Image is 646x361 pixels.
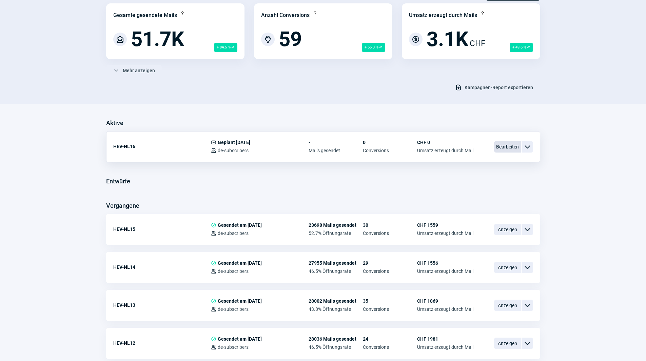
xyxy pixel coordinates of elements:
span: Anzeigen [494,300,521,311]
span: de-subscribers [218,306,249,312]
span: 51.7K [131,29,184,49]
span: Anzeigen [494,224,521,235]
button: Mehr anzeigen [106,65,162,76]
span: de-subscribers [218,344,249,350]
span: 46.5% Öffnungsrate [309,344,363,350]
button: Kampagnen-Report exportieren [448,82,540,93]
span: de-subscribers [218,268,249,274]
span: 30 [363,222,417,228]
span: Bearbeiten [494,141,521,153]
span: Anzeigen [494,262,521,273]
span: Conversions [363,306,417,312]
span: 43.8% Öffnungsrate [309,306,363,312]
span: + 49.6 % [510,43,533,52]
span: 59 [279,29,302,49]
div: HEV-NL12 [113,336,211,350]
span: 3.1K [427,29,468,49]
h3: Vergangene [106,200,139,211]
span: + 55.3 % [362,43,385,52]
span: CHF 0 [417,140,473,145]
span: Umsatz erzeugt durch Mail [417,230,473,236]
span: 0 [363,140,417,145]
div: Umsatz erzeugt durch Mails [409,11,477,19]
span: de-subscribers [218,148,249,153]
span: Mails gesendet [309,148,363,153]
span: Umsatz erzeugt durch Mail [417,306,473,312]
span: 27955 Mails gesendet [309,260,363,266]
span: CHF 1869 [417,298,473,304]
span: Conversions [363,344,417,350]
span: 46.5% Öffnungsrate [309,268,363,274]
span: Gesendet am [DATE] [218,222,262,228]
span: Conversions [363,268,417,274]
div: HEV-NL13 [113,298,211,312]
span: CHF 1559 [417,222,473,228]
span: + 84.5 % [214,43,237,52]
span: Gesendet am [DATE] [218,260,262,266]
span: Conversions [363,148,417,153]
div: HEV-NL15 [113,222,211,236]
span: Anzeigen [494,338,521,349]
span: Conversions [363,230,417,236]
span: Kampagnen-Report exportieren [465,82,533,93]
span: 35 [363,298,417,304]
span: CHF 1556 [417,260,473,266]
span: 28002 Mails gesendet [309,298,363,304]
span: Umsatz erzeugt durch Mail [417,148,473,153]
div: HEV-NL16 [113,140,211,153]
span: 23698 Mails gesendet [309,222,363,228]
h3: Aktive [106,118,123,128]
div: Anzahl Conversions [261,11,310,19]
div: Gesamte gesendete Mails [113,11,177,19]
span: CHF [470,37,485,49]
span: 24 [363,336,417,342]
span: de-subscribers [218,230,249,236]
span: 52.7% Öffnungsrate [309,230,363,236]
span: Umsatz erzeugt durch Mail [417,268,473,274]
span: - [309,140,363,145]
span: Gesendet am [DATE] [218,336,262,342]
span: Mehr anzeigen [123,65,155,76]
span: 29 [363,260,417,266]
div: HEV-NL14 [113,260,211,274]
h3: Entwürfe [106,176,130,187]
span: Gesendet am [DATE] [218,298,262,304]
span: Geplant [DATE] [218,140,250,145]
span: Umsatz erzeugt durch Mail [417,344,473,350]
span: CHF 1981 [417,336,473,342]
span: 28036 Mails gesendet [309,336,363,342]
